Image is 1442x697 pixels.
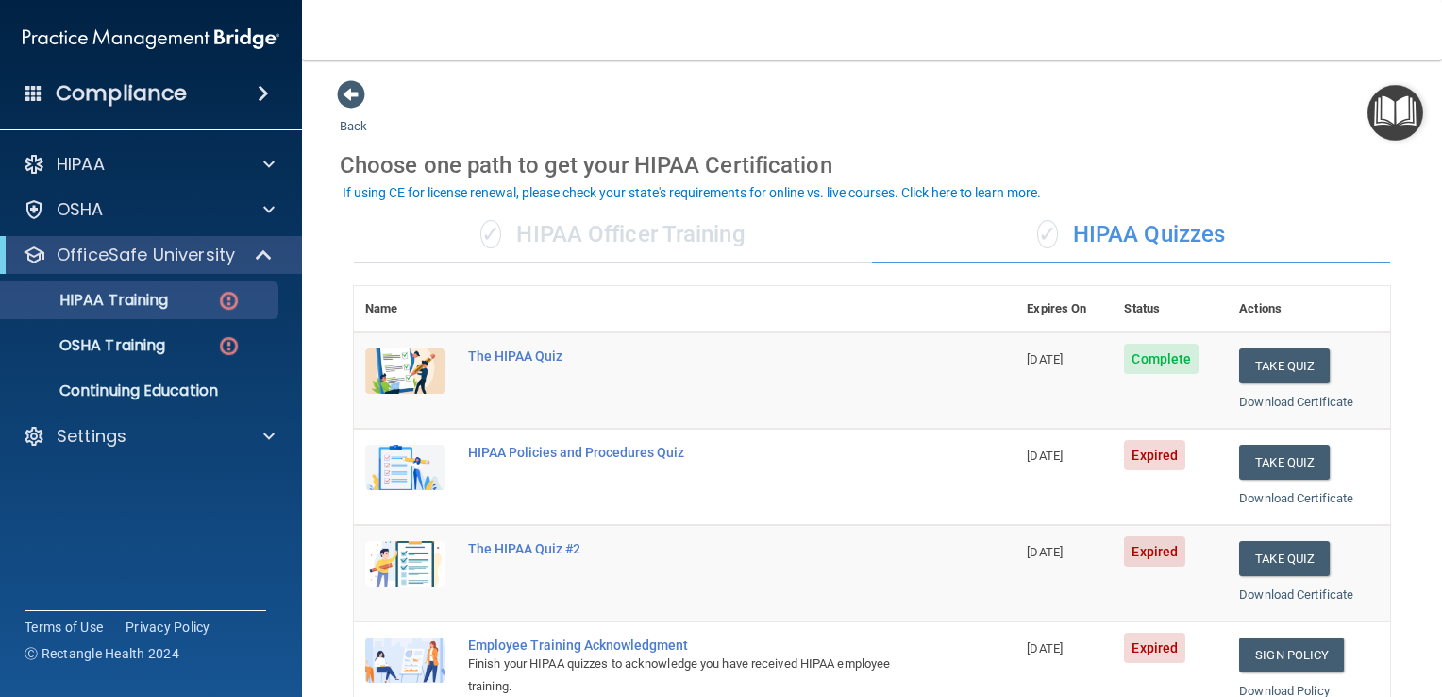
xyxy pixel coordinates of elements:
[1124,633,1185,663] span: Expired
[343,186,1041,199] div: If using CE for license renewal, please check your state's requirements for online vs. live cours...
[1015,286,1113,332] th: Expires On
[56,80,187,107] h4: Compliance
[468,348,921,364] div: The HIPAA Quiz
[126,618,210,637] a: Privacy Policy
[468,541,921,556] div: The HIPAA Quiz #2
[340,138,1404,193] div: Choose one path to get your HIPAA Certification
[1124,344,1199,374] span: Complete
[1239,491,1353,505] a: Download Certificate
[57,425,126,448] p: Settings
[1239,395,1353,409] a: Download Certificate
[1239,637,1344,672] a: Sign Policy
[1027,352,1063,366] span: [DATE]
[23,153,275,176] a: HIPAA
[57,153,105,176] p: HIPAA
[1124,440,1185,470] span: Expired
[12,382,270,400] p: Continuing Education
[1027,641,1063,655] span: [DATE]
[217,289,241,313] img: danger-circle.6113f641.png
[217,334,241,358] img: danger-circle.6113f641.png
[12,291,168,310] p: HIPAA Training
[23,244,274,266] a: OfficeSafe University
[1027,545,1063,559] span: [DATE]
[57,244,235,266] p: OfficeSafe University
[340,183,1044,202] button: If using CE for license renewal, please check your state's requirements for online vs. live cours...
[1124,536,1185,567] span: Expired
[480,220,501,248] span: ✓
[1027,449,1063,463] span: [DATE]
[872,207,1390,263] div: HIPAA Quizzes
[354,286,457,332] th: Name
[1348,569,1419,640] iframe: Drift Widget Chat Controller
[23,425,275,448] a: Settings
[1037,220,1058,248] span: ✓
[1239,445,1330,480] button: Take Quiz
[12,336,165,355] p: OSHA Training
[25,644,179,663] span: Ⓒ Rectangle Health 2024
[1239,541,1330,576] button: Take Quiz
[354,207,872,263] div: HIPAA Officer Training
[25,618,103,637] a: Terms of Use
[1239,587,1353,602] a: Download Certificate
[23,198,275,221] a: OSHA
[340,96,367,133] a: Back
[1228,286,1390,332] th: Actions
[23,20,279,58] img: PMB logo
[468,637,921,653] div: Employee Training Acknowledgment
[57,198,104,221] p: OSHA
[1113,286,1228,332] th: Status
[468,445,921,460] div: HIPAA Policies and Procedures Quiz
[1239,348,1330,383] button: Take Quiz
[1367,85,1423,141] button: Open Resource Center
